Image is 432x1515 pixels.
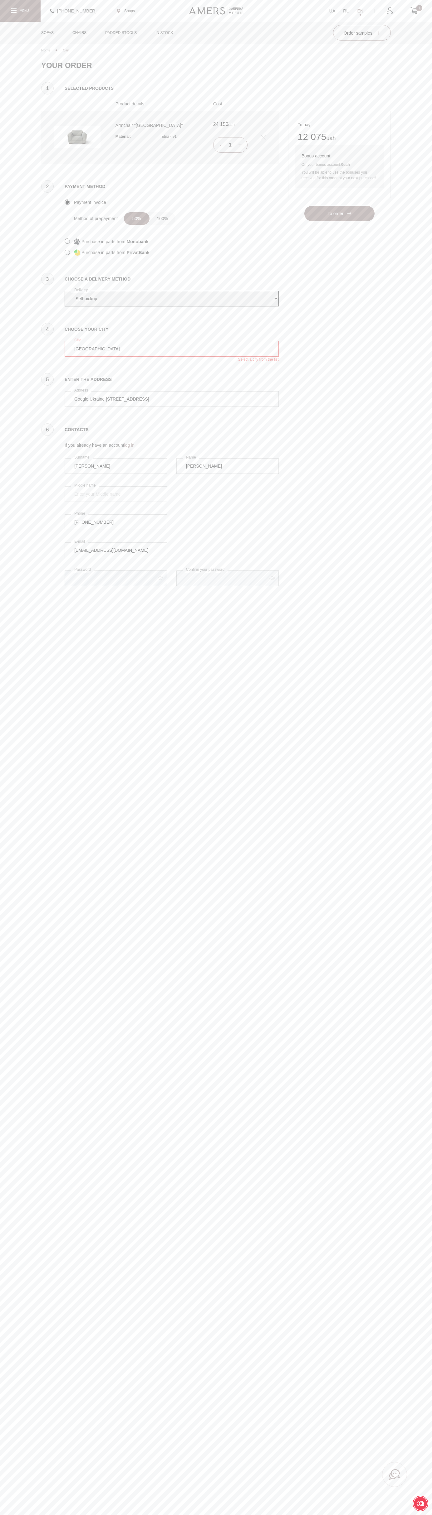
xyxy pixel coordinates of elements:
a: Home [41,47,50,53]
span: Product details [115,100,198,108]
label: Address [71,387,91,394]
label: Password [71,566,94,573]
span: 12 075 [298,132,326,142]
a: Padded stools [101,22,141,44]
span: Contacts [65,426,279,434]
a: Chairs [68,22,91,44]
input: +38 (0__) __ ___ [65,514,167,530]
span: 1 [416,5,422,11]
span: Purchase in parts from [81,249,125,256]
label: Delivery [71,287,91,293]
span: Enter the address [65,375,279,383]
p: Method of prepayment [74,215,118,222]
span: PrivatBank [127,249,150,256]
span: Choose your city [65,325,279,333]
span: 6 [41,423,54,436]
span: uah [298,132,381,142]
input: Enter the address [65,391,279,407]
input: Enter your Last Name [65,458,167,474]
label: Surname [71,454,93,461]
span: To order [327,211,351,216]
p: You will be able to use the bonuses you received for this order at your next purchase! [302,170,377,181]
span: Home [41,48,50,52]
span: Purchase in parts from [81,238,125,245]
label: 50% [124,212,150,225]
label: Phone [71,510,88,517]
span: 0 [341,162,343,167]
label: Middle name [71,482,99,489]
label: Confirm your password [183,566,228,573]
label: City [71,337,84,344]
button: Order samples [333,25,391,41]
span: Etna - 91 [161,134,177,139]
input: Enter your Middle name [65,486,167,502]
button: - [216,140,225,150]
span: 4 [41,323,54,335]
span: Monobank [127,238,149,245]
span: 1 [41,82,54,94]
label: 100% [150,212,175,225]
span: Bonus account: [302,152,377,160]
span: uah [213,122,266,127]
span: 24 150 [213,122,228,127]
input: Enter your name [176,458,279,474]
span: 2 [41,180,54,193]
label: E-mail [71,538,88,545]
img: 2674_m_1.jpg [54,122,101,153]
a: EN [357,7,363,15]
a: log in [124,443,135,448]
a: UA [329,7,335,15]
span: 3 [41,273,54,285]
span: Choose a delivery method [65,275,279,283]
h1: Your order [41,61,391,70]
input: Enter your e-mail [65,542,167,558]
span: Cost [213,100,266,108]
p: Armchair "[GEOGRAPHIC_DATA]" [115,122,198,129]
p: If you already have an account [65,441,279,449]
p: On your bonus account: [302,162,377,167]
span: Order samples [344,31,380,36]
a: [PHONE_NUMBER] [50,7,96,15]
a: Shops [117,8,135,14]
span: Payment method [65,182,279,190]
a: in stock [151,22,178,44]
span: Material: [115,134,131,139]
b: uah [341,162,350,167]
button: To order [304,206,375,221]
button: + [235,140,245,150]
span: Payment invoice [74,199,106,206]
a: Sofas [37,22,58,44]
span: Selected products [41,84,279,92]
a: RU [343,7,349,15]
p: To pay: [298,121,381,128]
span: 1 [229,142,232,148]
span: Select a city from the list [238,357,279,362]
span: 5 [41,373,54,386]
label: Name [183,454,199,461]
input: Please enter a city [65,341,279,357]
